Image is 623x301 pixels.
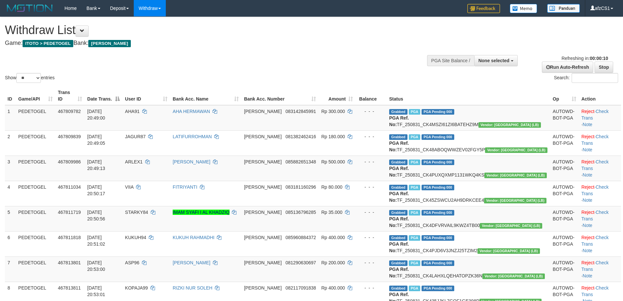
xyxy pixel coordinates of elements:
[550,231,579,256] td: AUTOWD-BOT-PGA
[319,86,355,105] th: Amount: activate to sort column ascending
[389,109,407,115] span: Grabbed
[358,209,384,216] div: - - -
[125,210,148,215] span: STARKY84
[581,210,609,221] a: Check Trans
[286,134,316,139] span: Copy 081382462416 to clipboard
[58,184,81,190] span: 467811034
[387,256,550,282] td: TF_250831_CK4LAHXLQEHATOPZK36N
[173,260,210,265] a: [PERSON_NAME]
[5,73,55,83] label: Show entries
[5,105,16,131] td: 1
[422,160,454,165] span: PGA Pending
[484,173,547,178] span: Vendor URL: https://dashboard.q2checkout.com/secure
[358,259,384,266] div: - - -
[16,181,55,206] td: PEDETOGEL
[55,86,85,105] th: Trans ID: activate to sort column ascending
[389,235,407,241] span: Grabbed
[474,55,518,66] button: None selected
[87,260,105,272] span: [DATE] 20:53:00
[581,260,595,265] a: Reject
[581,134,609,146] a: Check Trans
[173,184,197,190] a: FITRIYANTI
[173,210,229,215] a: IMAM SYAFI I AL KHADZIQ
[286,260,316,265] span: Copy 081290630697 to clipboard
[387,105,550,131] td: TF_250831_CK4MSZI61ZI6BATEHZ9M
[244,159,282,164] span: [PERSON_NAME]
[409,109,420,115] span: Marked by afzCS1
[550,256,579,282] td: AUTOWD-BOT-PGA
[125,260,139,265] span: ASP96
[581,109,609,121] a: Check Trans
[125,134,146,139] span: JAGUR87
[581,184,595,190] a: Reject
[581,285,609,297] a: Check Trans
[358,285,384,291] div: - - -
[5,256,16,282] td: 7
[286,285,316,291] span: Copy 082117091838 to clipboard
[387,156,550,181] td: TF_250831_CK4PUXQXMP1131WKQ4KS
[286,109,316,114] span: Copy 083142845991 to clipboard
[387,130,550,156] td: TF_250831_CK48ABOQWWZEV02FGY5P
[358,108,384,115] div: - - -
[58,134,81,139] span: 467809839
[125,184,133,190] span: VIIA
[572,73,618,83] input: Search:
[409,286,420,291] span: Marked by afzCS1
[583,248,593,253] a: Note
[389,185,407,190] span: Grabbed
[58,109,81,114] span: 467809782
[16,256,55,282] td: PEDETOGEL
[389,191,409,203] b: PGA Ref. No:
[389,210,407,216] span: Grabbed
[170,86,241,105] th: Bank Acc. Name: activate to sort column ascending
[389,286,407,291] span: Grabbed
[387,206,550,231] td: TF_250831_CK4DFVRVAIL9KWZ4TB00
[173,235,215,240] a: KUKUH RAHMADHI
[58,285,81,291] span: 467813811
[286,184,316,190] span: Copy 083181160296 to clipboard
[579,105,621,131] td: · ·
[5,24,409,37] h1: Withdraw List
[579,206,621,231] td: · ·
[125,109,139,114] span: AHA91
[87,235,105,247] span: [DATE] 20:51:02
[579,86,621,105] th: Action
[409,185,420,190] span: Marked by afzCS1
[581,260,609,272] a: Check Trans
[16,105,55,131] td: PEDETOGEL
[467,4,500,13] img: Feedback.jpg
[5,130,16,156] td: 2
[16,86,55,105] th: Game/API: activate to sort column ascending
[422,235,454,241] span: PGA Pending
[510,4,537,13] img: Button%20Memo.svg
[583,172,593,178] a: Note
[58,260,81,265] span: 467813801
[389,115,409,127] b: PGA Ref. No:
[478,58,510,63] span: None selected
[477,248,540,254] span: Vendor URL: https://dashboard.q2checkout.com/secure
[579,181,621,206] td: · ·
[547,4,580,13] img: panduan.png
[583,122,593,127] a: Note
[562,56,608,61] span: Refreshing in:
[389,216,409,228] b: PGA Ref. No:
[87,210,105,221] span: [DATE] 20:50:56
[5,86,16,105] th: ID
[480,223,542,229] span: Vendor URL: https://dashboard.q2checkout.com/secure
[321,260,345,265] span: Rp 200.000
[485,147,547,153] span: Vendor URL: https://dashboard.q2checkout.com/secure
[389,141,409,152] b: PGA Ref. No:
[244,184,282,190] span: [PERSON_NAME]
[5,181,16,206] td: 4
[581,210,595,215] a: Reject
[422,185,454,190] span: PGA Pending
[389,260,407,266] span: Grabbed
[583,223,593,228] a: Note
[244,285,282,291] span: [PERSON_NAME]
[241,86,319,105] th: Bank Acc. Number: activate to sort column ascending
[173,134,212,139] a: LATIFURROHMAN
[581,235,609,247] a: Check Trans
[85,86,123,105] th: Date Trans.: activate to sort column descending
[87,134,105,146] span: [DATE] 20:49:05
[409,260,420,266] span: Marked by afzCS1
